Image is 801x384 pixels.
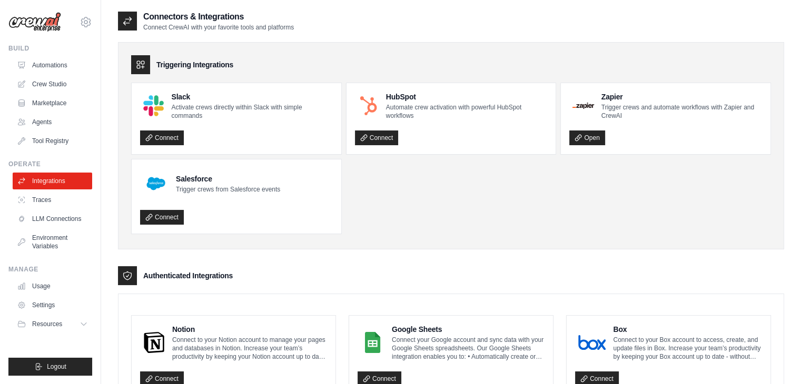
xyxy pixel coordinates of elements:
[140,210,184,225] a: Connect
[8,44,92,53] div: Build
[176,185,280,194] p: Trigger crews from Salesforce events
[13,297,92,314] a: Settings
[613,336,762,361] p: Connect to your Box account to access, create, and update files in Box. Increase your team’s prod...
[140,130,184,145] a: Connect
[171,103,332,120] p: Activate crews directly within Slack with simple commands
[143,23,294,32] p: Connect CrewAI with your favorite tools and platforms
[143,270,233,281] h3: Authenticated Integrations
[172,324,327,335] h4: Notion
[156,59,233,70] h3: Triggering Integrations
[355,130,399,145] a: Connect
[569,130,605,145] a: Open
[578,332,606,353] img: Box Logo
[8,160,92,168] div: Operate
[8,265,92,274] div: Manage
[13,76,92,93] a: Crew Studio
[386,103,548,120] p: Automate crew activation with powerful HubSpot workflows
[143,332,165,353] img: Notion Logo
[361,332,384,353] img: Google Sheets Logo
[8,12,61,32] img: Logo
[13,114,92,130] a: Agents
[8,358,92,376] button: Logout
[613,324,762,335] h4: Box
[176,174,280,184] h4: Salesforce
[13,57,92,74] a: Automations
[572,103,594,109] img: Zapier Logo
[172,336,327,361] p: Connect to your Notion account to manage your pages and databases in Notion. Increase your team’s...
[13,95,92,112] a: Marketplace
[143,95,164,116] img: Slack Logo
[601,92,762,102] h4: Zapier
[13,316,92,332] button: Resources
[171,92,332,102] h4: Slack
[13,210,92,227] a: LLM Connections
[13,191,92,208] a: Traces
[392,336,545,361] p: Connect your Google account and sync data with your Google Sheets spreadsheets. Our Google Sheets...
[392,324,545,335] h4: Google Sheets
[13,229,92,255] a: Environment Variables
[601,103,762,120] p: Trigger crews and automate workflows with Zapier and CrewAI
[386,92,548,102] h4: HubSpot
[13,278,92,295] a: Usage
[13,173,92,189] a: Integrations
[13,133,92,149] a: Tool Registry
[143,171,169,196] img: Salesforce Logo
[47,362,66,371] span: Logout
[32,320,62,328] span: Resources
[358,95,379,116] img: HubSpot Logo
[143,11,294,23] h2: Connectors & Integrations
